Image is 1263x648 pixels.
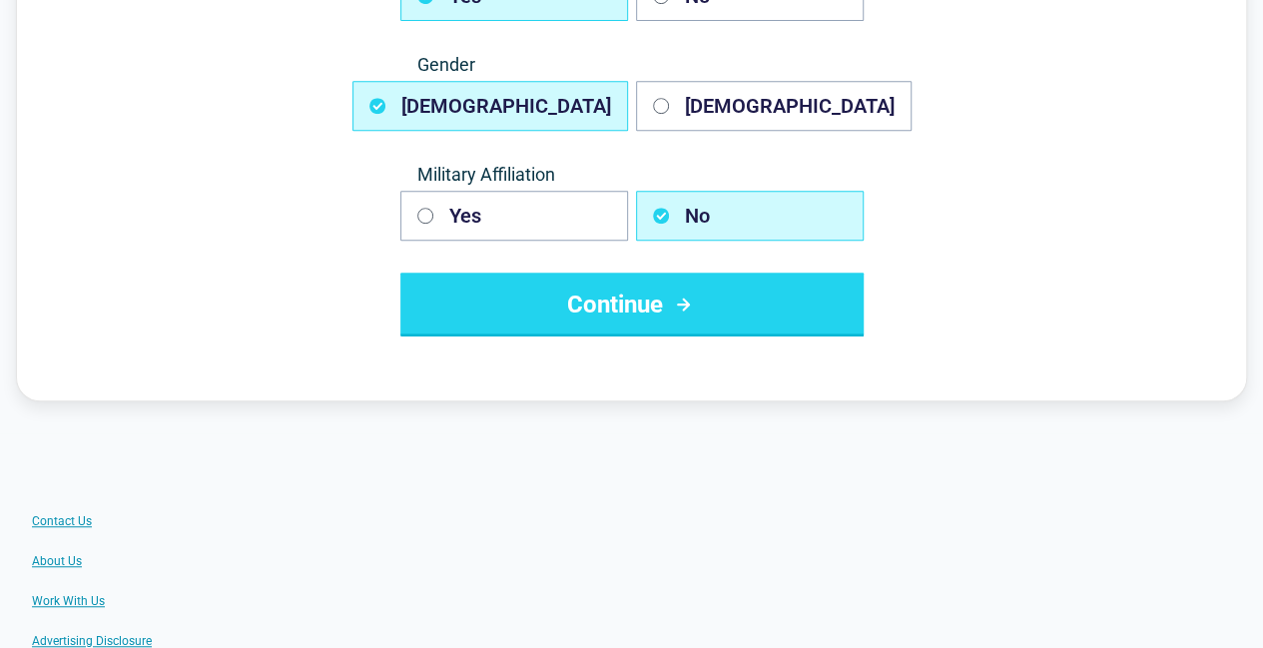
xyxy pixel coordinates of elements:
button: Yes [400,191,628,241]
button: [DEMOGRAPHIC_DATA] [636,81,912,131]
span: Gender [400,53,864,77]
a: Contact Us [32,513,92,529]
button: No [636,191,864,241]
span: Military Affiliation [400,163,864,187]
a: About Us [32,553,82,569]
button: [DEMOGRAPHIC_DATA] [352,81,628,131]
button: Continue [400,273,864,336]
a: Work With Us [32,593,105,609]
